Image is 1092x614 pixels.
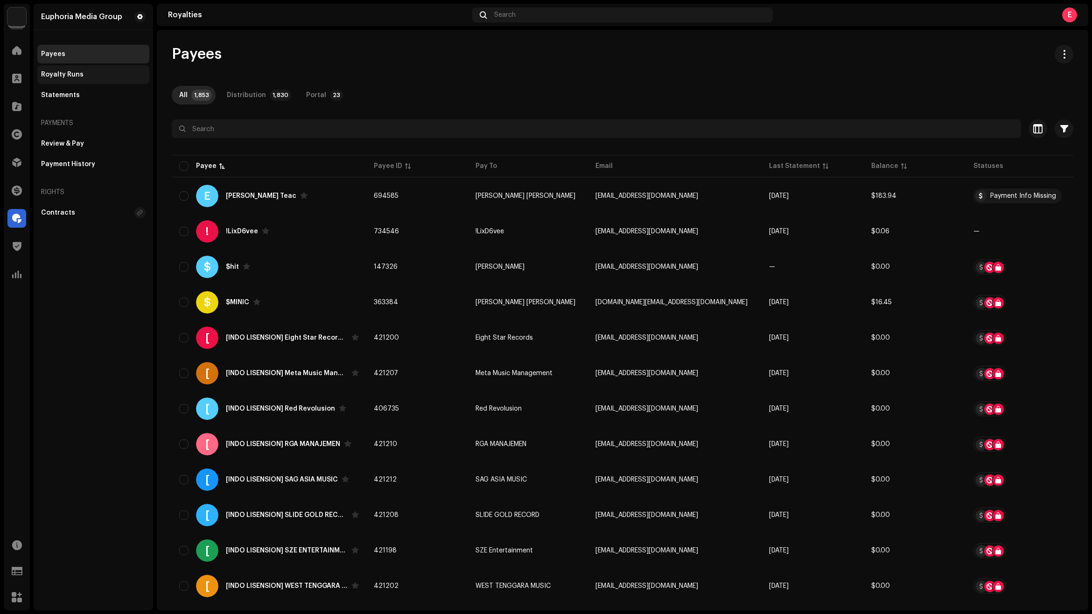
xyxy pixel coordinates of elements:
div: Balance [871,161,898,171]
span: Jun 2024 [769,512,789,518]
span: 421198 [374,547,397,554]
span: redrevolusion@euphoriamedia.com [595,405,698,412]
div: [ [196,575,218,597]
div: Distribution [227,86,266,105]
re-m-nav-item: Payees [37,45,149,63]
span: 421202 [374,583,399,589]
span: evelineteacch@gmail.com [595,193,698,199]
div: [ [196,433,218,455]
div: Payment Info Missing [990,193,1056,199]
div: Review & Pay [41,140,84,147]
span: 734546 [374,228,399,235]
div: !LixD6vee [226,228,258,235]
span: 421207 [374,370,398,377]
div: [INDO LISENSION] RGA MANAJEMEN [226,441,340,447]
div: Payee [196,161,217,171]
p-badge: 1,853 [191,90,212,101]
span: SAG ASIA MUSIC [476,476,527,483]
span: metamusic@euphoriamedia.com [595,370,698,377]
div: Euphoria Media Group [41,13,122,21]
div: $ [196,291,218,314]
span: 421212 [374,476,397,483]
span: SLIDE GOLD RECORD [476,512,539,518]
div: All [179,86,188,105]
span: Eight Star Records [476,335,533,341]
re-m-nav-item: Statements [37,86,149,105]
div: Portal [306,86,326,105]
span: Jun 2024 [769,335,789,341]
span: $0.00 [871,583,890,589]
div: [ [196,504,218,526]
span: $0.00 [871,405,890,412]
re-m-nav-item: Payment History [37,155,149,174]
div: [INDO LISENSION] Meta Music Management [226,370,348,377]
span: $0.00 [871,476,890,483]
span: 406735 [374,405,399,412]
re-a-nav-header: Rights [37,181,149,203]
span: 421200 [374,335,399,341]
span: rgamanajemen@euphoriamedia.com [595,441,698,447]
span: 363384 [374,299,398,306]
span: Nguyen Anh Dung [476,299,575,306]
span: Search [494,11,516,19]
span: WEST TENGGARA MUSIC [476,583,551,589]
div: Contracts [41,209,75,216]
span: 147326 [374,264,398,270]
div: $hit [226,264,239,270]
span: Red Revolusion [476,405,522,412]
div: [INDO LISENSION] Eight Star Records Tbk. [226,335,348,341]
span: Slidegold@euphoriamedia.com [595,512,698,518]
div: [INDO LISENSION] SZE ENTERTAINMENT [226,547,348,554]
span: Sep 2025 [769,193,789,199]
span: Jun 2024 [769,476,789,483]
span: $0.00 [871,441,890,447]
span: Danielle Laurindo de Melo [476,193,575,199]
div: $ [196,256,218,278]
span: Dablo.booking@gmail.com [595,299,748,306]
span: szeentertainment@euphoriamedia.com [595,547,698,554]
span: $0.00 [871,264,890,270]
div: E [196,185,218,207]
div: Last Statement [769,161,820,171]
re-m-nav-item: Contracts [37,203,149,222]
span: davidbelo3227@gmail.com [595,228,698,235]
span: RGA MANAJEMEN [476,441,526,447]
span: farrellmatty12345@gmail.com [595,264,698,270]
span: $0.00 [871,547,890,554]
span: $0.00 [871,512,890,518]
re-a-table-badge: — [973,228,1066,235]
span: westtenggara@euphoriamedia.com [595,583,698,589]
div: Royalty Runs [41,71,84,78]
p-badge: 1,830 [270,90,291,101]
span: Jun 2024 [769,370,789,377]
span: m farrell [476,264,525,270]
span: Payees [172,45,222,63]
div: ! [196,220,218,243]
div: Payee ID [374,161,402,171]
div: [INDO LISENSION] Red Revolusion [226,405,335,412]
span: sagasiamusic@gmail.com [595,476,698,483]
div: [ [196,539,218,562]
re-m-nav-item: Review & Pay [37,134,149,153]
span: $0.06 [871,228,889,235]
span: $16.45 [871,299,892,306]
span: Sep 2025 [769,228,789,235]
div: E [1062,7,1077,22]
div: Royalties [168,11,469,19]
div: [INDO LISENSION] WEST TENGGARA MUSIC [226,583,348,589]
div: Payment History [41,160,95,168]
span: SZE Entertainment [476,547,533,554]
re-a-nav-header: Payments [37,112,149,134]
span: $183.94 [871,193,896,199]
div: [INDO LISENSION] SLIDE GOLD RECORD [226,512,348,518]
span: $0.00 [871,370,890,377]
p-badge: 23 [330,90,343,101]
span: Apr 2024 [769,547,789,554]
span: — [769,264,775,270]
div: [ [196,327,218,349]
div: [ [196,468,218,491]
span: Feb 2024 [769,583,789,589]
div: [ [196,362,218,384]
div: [ [196,398,218,420]
span: Jan 2024 [769,299,789,306]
